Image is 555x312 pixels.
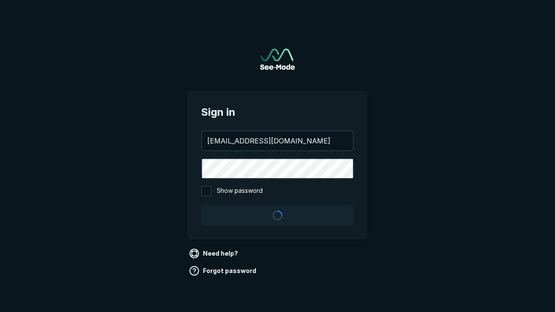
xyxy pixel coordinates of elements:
a: Forgot password [187,264,260,278]
img: See-Mode Logo [260,49,295,70]
input: your@email.com [202,131,353,150]
a: Need help? [187,247,242,260]
span: Show password [217,186,263,196]
span: Sign in [201,104,354,120]
a: Go to sign in [260,49,295,70]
